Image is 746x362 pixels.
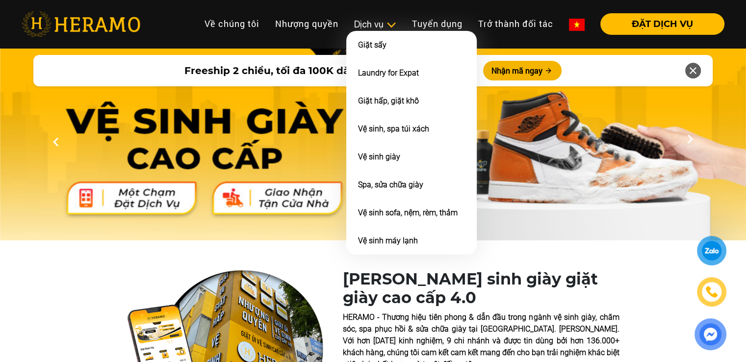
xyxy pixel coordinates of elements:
a: ĐẶT DỊCH VỤ [592,20,724,28]
a: Giặt sấy [358,40,386,50]
button: ĐẶT DỊCH VỤ [600,13,724,35]
a: Vệ sinh giày [358,152,400,161]
button: Nhận mã ngay [483,61,562,80]
img: subToggleIcon [386,20,396,30]
a: Vệ sinh máy lạnh [358,236,418,245]
a: Spa, sửa chữa giày [358,180,423,189]
a: Nhượng quyền [267,13,346,34]
div: Dịch vụ [354,18,396,31]
span: Freeship 2 chiều, tối đa 100K dành cho khách hàng mới [184,63,471,78]
h1: [PERSON_NAME] sinh giày giặt giày cao cấp 4.0 [343,270,619,308]
a: Vệ sinh sofa, nệm, rèm, thảm [358,208,458,217]
a: Vệ sinh, spa túi xách [358,124,429,133]
a: Laundry for Expat [358,68,419,78]
a: phone-icon [698,278,726,306]
a: Tuyển dụng [404,13,470,34]
img: vn-flag.png [569,19,585,31]
img: phone-icon [705,285,719,298]
img: heramo-logo.png [22,11,140,37]
a: Trở thành đối tác [470,13,561,34]
a: Giặt hấp, giặt khô [358,96,419,105]
a: Về chúng tôi [197,13,267,34]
